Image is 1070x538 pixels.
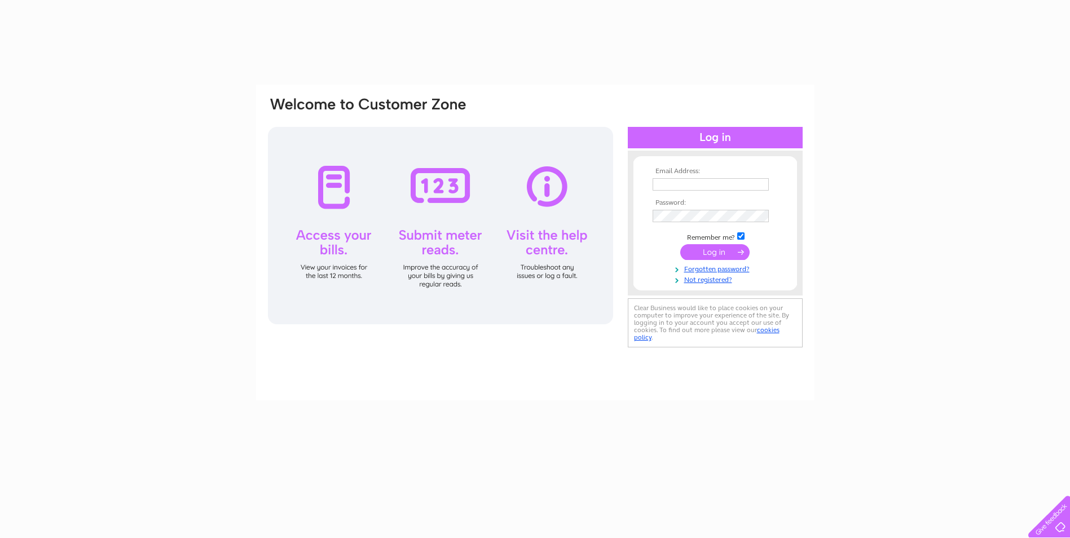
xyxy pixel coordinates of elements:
[628,298,803,347] div: Clear Business would like to place cookies on your computer to improve your experience of the sit...
[650,199,781,207] th: Password:
[653,274,781,284] a: Not registered?
[650,231,781,242] td: Remember me?
[634,326,780,341] a: cookies policy
[680,244,750,260] input: Submit
[653,263,781,274] a: Forgotten password?
[650,167,781,175] th: Email Address:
